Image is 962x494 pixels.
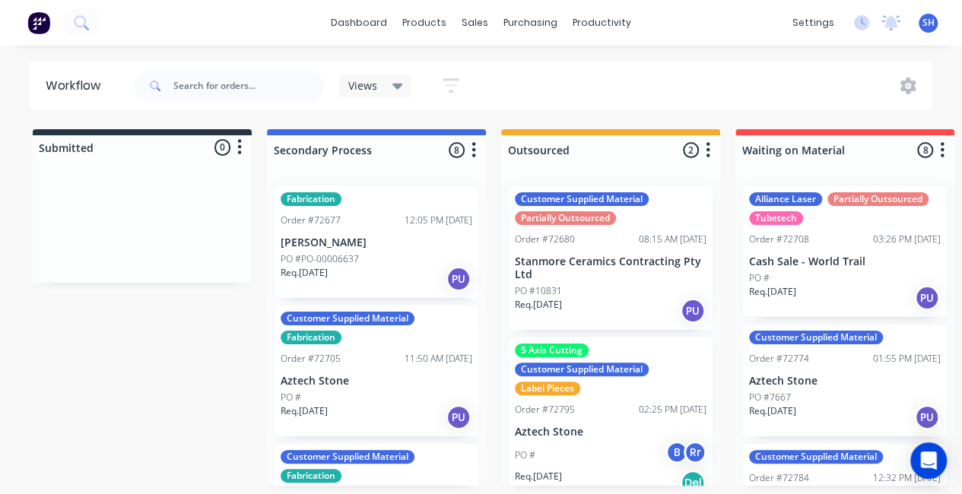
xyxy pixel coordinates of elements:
[749,233,809,246] div: Order #72708
[749,285,796,299] p: Req. [DATE]
[446,267,471,291] div: PU
[665,441,688,464] div: B
[46,77,108,95] div: Workflow
[515,211,616,225] div: Partially Outsourced
[323,11,395,34] a: dashboard
[454,11,496,34] div: sales
[348,78,377,93] span: Views
[281,450,414,464] div: Customer Supplied Material
[785,11,842,34] div: settings
[405,214,472,227] div: 12:05 PM [DATE]
[281,404,328,418] p: Req. [DATE]
[749,331,883,344] div: Customer Supplied Material
[281,236,472,249] p: [PERSON_NAME]
[922,16,935,30] span: SH
[496,11,565,34] div: purchasing
[743,186,947,317] div: Alliance LaserPartially OutsourcedTubetechOrder #7270803:26 PM [DATE]Cash Sale - World TrailPO #R...
[281,331,341,344] div: Fabrication
[275,186,478,298] div: FabricationOrder #7267712:05 PM [DATE][PERSON_NAME]PO #PO-00006637Req.[DATE]PU
[281,252,359,266] p: PO #PO-00006637
[515,403,575,416] div: Order #72795
[515,192,649,206] div: Customer Supplied Material
[910,442,947,479] div: Open Intercom Messenger
[281,214,341,227] div: Order #72677
[281,192,341,206] div: Fabrication
[749,471,809,485] div: Order #72784
[639,403,706,416] div: 02:25 PM [DATE]
[173,71,324,101] input: Search for orders...
[749,404,796,418] p: Req. [DATE]
[565,11,639,34] div: productivity
[873,471,941,485] div: 12:32 PM [DATE]
[515,470,562,483] p: Req. [DATE]
[281,312,414,325] div: Customer Supplied Material
[749,391,791,404] p: PO #7667
[743,325,947,436] div: Customer Supplied MaterialOrder #7277401:55 PM [DATE]Aztech StonePO #7667Req.[DATE]PU
[915,286,939,310] div: PU
[749,450,883,464] div: Customer Supplied Material
[749,271,770,285] p: PO #
[684,441,706,464] div: Rr
[515,298,562,312] p: Req. [DATE]
[749,192,822,206] div: Alliance Laser
[281,352,341,366] div: Order #72705
[446,405,471,429] div: PU
[281,375,472,388] p: Aztech Stone
[515,233,575,246] div: Order #72680
[515,382,580,395] div: Label Pieces
[281,469,341,483] div: Fabrication
[749,352,809,366] div: Order #72774
[515,344,589,357] div: 5 Axis Cutting
[405,352,472,366] div: 11:50 AM [DATE]
[27,11,50,34] img: Factory
[915,405,939,429] div: PU
[515,448,535,462] p: PO #
[639,233,706,246] div: 08:15 AM [DATE]
[827,192,929,206] div: Partially Outsourced
[395,11,454,34] div: products
[515,255,706,281] p: Stanmore Ceramics Contracting Pty Ltd
[749,375,941,388] p: Aztech Stone
[515,426,706,439] p: Aztech Stone
[873,352,941,366] div: 01:55 PM [DATE]
[749,255,941,268] p: Cash Sale - World Trail
[515,284,562,298] p: PO #10831
[509,186,713,330] div: Customer Supplied MaterialPartially OutsourcedOrder #7268008:15 AM [DATE]Stanmore Ceramics Contra...
[873,233,941,246] div: 03:26 PM [DATE]
[275,306,478,436] div: Customer Supplied MaterialFabricationOrder #7270511:50 AM [DATE]Aztech StonePO #Req.[DATE]PU
[681,299,705,323] div: PU
[749,211,803,225] div: Tubetech
[515,363,649,376] div: Customer Supplied Material
[281,391,301,404] p: PO #
[281,266,328,280] p: Req. [DATE]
